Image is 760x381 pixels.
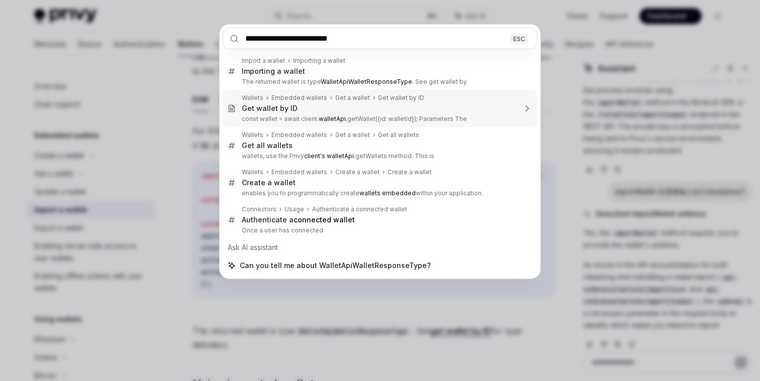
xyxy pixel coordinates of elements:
div: Import a wallet [242,57,285,65]
div: Get all wallets [242,141,293,150]
p: Once a user has connected [242,226,516,234]
div: Usage [284,205,304,213]
div: Ask AI assistant [223,238,537,257]
p: enables you to programmatically create within your application. [242,189,516,197]
div: Get a wallet [335,131,370,139]
div: Get all wallets [378,131,419,139]
div: Wallets [242,168,263,176]
span: Can you tell me about WalletApiWalletResponseType? [240,261,431,271]
b: walletApi. [319,115,347,122]
b: client's walletApi. [304,152,355,160]
div: Importing a wallet [293,57,345,65]
div: Importing a wallet [242,67,305,76]
div: Embedded wallets [271,168,327,176]
div: ESC [510,33,528,44]
div: Get wallet by ID [378,94,424,102]
p: The returned wallet is type . See get wallet by [242,78,516,86]
b: WalletApiWalletResponseType [321,78,412,85]
div: Create a wallet [388,168,432,176]
b: connected wallet [294,215,355,224]
div: Embedded wallets [271,94,327,102]
div: Authenticate a connected wallet [312,205,407,213]
div: Get wallet by ID [242,104,298,113]
div: Wallets [242,131,263,139]
div: Create a wallet [242,178,296,187]
div: Connectors [242,205,276,213]
div: Embedded wallets [271,131,327,139]
div: Wallets [242,94,263,102]
div: Authenticate a [242,215,355,224]
p: wallets, use the Privy getWallets method. This is [242,152,516,160]
b: wallets embedded [359,189,416,197]
div: Create a wallet [335,168,379,176]
p: const wallet = await client. getWallet({id: walletId}); Parameters The [242,115,516,123]
div: Get a wallet [335,94,370,102]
